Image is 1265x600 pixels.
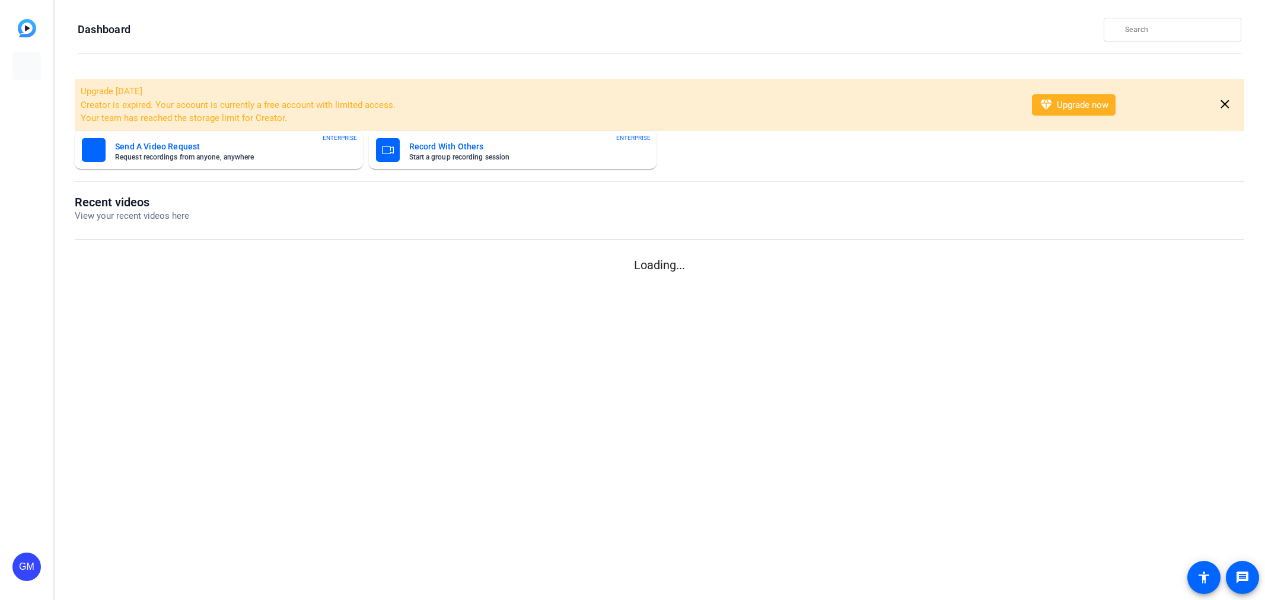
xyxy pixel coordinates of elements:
[75,256,1244,274] p: Loading...
[81,111,1017,125] li: Your team has reached the storage limit for Creator.
[12,553,41,581] div: GM
[78,23,130,37] h1: Dashboard
[323,133,357,142] span: ENTERPRISE
[1197,570,1211,585] mat-icon: accessibility
[115,139,337,154] mat-card-title: Send A Video Request
[1235,570,1250,585] mat-icon: message
[1032,94,1116,116] button: Upgrade now
[1218,97,1232,112] mat-icon: close
[616,133,651,142] span: ENTERPRISE
[1125,23,1232,37] input: Search
[409,139,631,154] mat-card-title: Record With Others
[18,19,36,37] img: blue-gradient.svg
[81,98,1017,112] li: Creator is expired. Your account is currently a free account with limited access.
[75,209,189,223] p: View your recent videos here
[1039,98,1053,112] mat-icon: diamond
[369,131,657,169] button: Record With OthersStart a group recording sessionENTERPRISE
[75,131,363,169] button: Send A Video RequestRequest recordings from anyone, anywhereENTERPRISE
[81,86,142,97] span: Upgrade [DATE]
[115,154,337,161] mat-card-subtitle: Request recordings from anyone, anywhere
[75,195,189,209] h1: Recent videos
[409,154,631,161] mat-card-subtitle: Start a group recording session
